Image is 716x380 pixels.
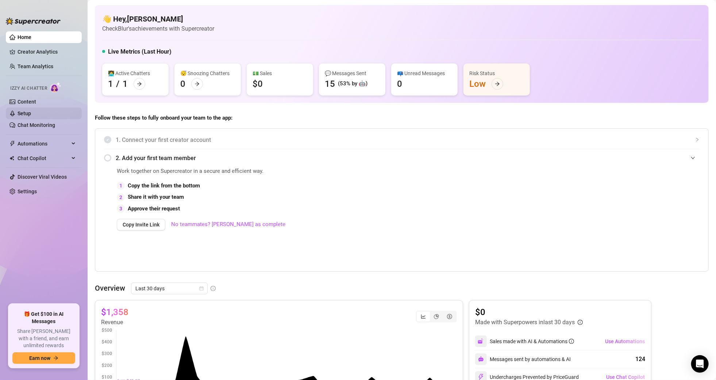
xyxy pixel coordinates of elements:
div: 2. Add your first team member [104,149,700,167]
span: Last 30 days [135,283,203,294]
span: Copy Invite Link [123,222,159,228]
span: 🎁 Get $100 in AI Messages [12,311,75,325]
iframe: Adding Team Members [554,167,700,260]
div: $0 [253,78,263,90]
article: Made with Superpowers in last 30 days [475,318,575,327]
img: logo-BBDzfeDw.svg [6,18,61,25]
a: Creator Analytics [18,46,76,58]
a: Home [18,34,31,40]
a: Chat Monitoring [18,122,55,128]
img: Chat Copilot [9,156,14,161]
div: 15 [325,78,335,90]
div: Messages sent by automations & AI [475,353,571,365]
div: 1 [117,182,125,190]
div: 0 [397,78,402,90]
div: 1 [108,78,113,90]
h4: 👋 Hey, [PERSON_NAME] [102,14,214,24]
span: Use Automations [605,338,645,344]
span: thunderbolt [9,141,15,147]
span: calendar [199,286,204,291]
span: Share [PERSON_NAME] with a friend, and earn unlimited rewards [12,328,75,349]
span: Automations [18,138,69,150]
div: Sales made with AI & Automations [490,337,574,345]
div: 0 [180,78,185,90]
a: Discover Viral Videos [18,174,67,180]
span: Earn now [29,355,50,361]
a: Team Analytics [18,63,53,69]
span: arrow-right [195,81,200,86]
article: $0 [475,306,583,318]
a: Setup [18,110,31,116]
h5: Live Metrics (Last Hour) [108,47,172,56]
span: Work together on Supercreator in a secure and efficient way. [117,167,535,176]
strong: Share it with your team [128,194,184,200]
div: 👩‍💻 Active Chatters [108,69,163,77]
span: collapsed [695,137,700,142]
div: 2 [117,193,125,201]
span: info-circle [569,339,574,344]
span: Chat Copilot [18,152,69,164]
a: No teammates? [PERSON_NAME] as complete [171,220,285,229]
div: 📪 Unread Messages [397,69,452,77]
img: svg%3e [478,356,484,362]
strong: Approve their request [128,205,180,212]
span: Use Chat Copilot [606,374,645,380]
span: 2. Add your first team member [116,154,700,163]
article: Overview [95,283,125,294]
button: Earn nowarrow-right [12,352,75,364]
img: AI Chatter [50,82,61,93]
div: Open Intercom Messenger [691,355,709,373]
div: segmented control [416,311,457,322]
a: Settings [18,189,37,194]
img: svg%3e [478,338,484,345]
article: $1,358 [101,306,128,318]
span: expanded [691,156,695,160]
span: pie-chart [434,314,439,319]
div: 💬 Messages Sent [325,69,380,77]
article: Revenue [101,318,128,327]
div: 😴 Snoozing Chatters [180,69,235,77]
span: line-chart [421,314,426,319]
span: info-circle [578,320,583,325]
span: 1. Connect your first creator account [116,135,700,144]
div: 1 [123,78,128,90]
div: 124 [635,355,645,364]
button: Use Automations [605,336,645,347]
article: Check Blur's achievements with Supercreator [102,24,214,33]
strong: Copy the link from the bottom [128,182,200,189]
span: arrow-right [495,81,500,86]
span: Izzy AI Chatter [10,85,47,92]
div: (53% by 🤖) [338,80,367,88]
span: info-circle [211,286,216,291]
div: 1. Connect your first creator account [104,131,700,149]
span: arrow-right [137,81,142,86]
button: Copy Invite Link [117,219,165,230]
strong: Follow these steps to fully onboard your team to the app: [95,115,232,121]
span: dollar-circle [447,314,452,319]
a: Content [18,99,36,105]
div: Risk Status [469,69,524,77]
span: arrow-right [53,356,58,361]
div: 💵 Sales [253,69,307,77]
div: 3 [117,205,125,213]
